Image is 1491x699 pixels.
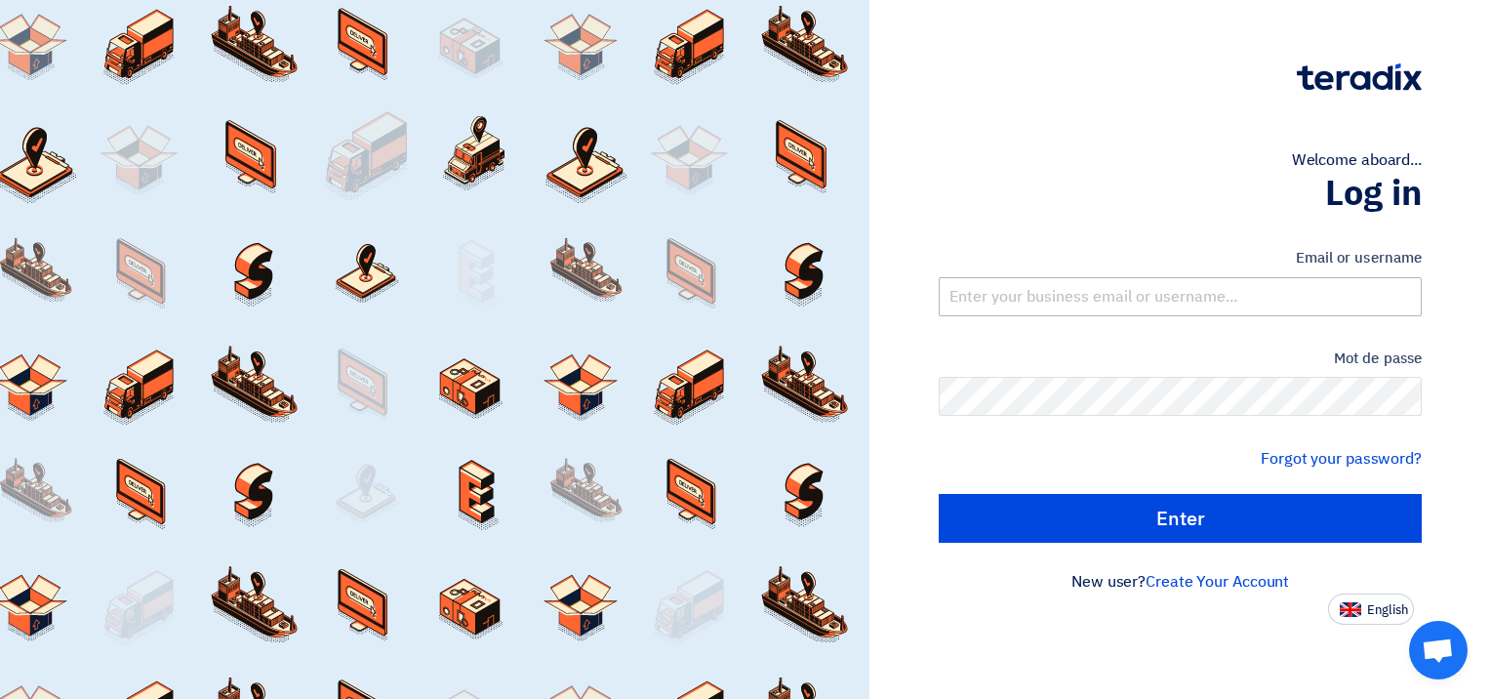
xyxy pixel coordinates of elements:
span: English [1367,603,1408,617]
a: Forgot your password? [1261,447,1422,471]
input: Enter [939,494,1422,543]
input: Enter your business email or username... [939,277,1422,316]
h1: Log in [939,172,1422,215]
font: New user? [1071,570,1289,594]
div: Welcome aboard... [939,148,1422,172]
button: English [1328,594,1414,625]
label: Mot de passe [939,348,1422,370]
a: Create Your Account [1146,570,1289,594]
img: en-US.png [1340,602,1361,617]
img: Teradix logo [1297,63,1422,91]
label: Email or username [939,247,1422,269]
div: Open chat [1409,621,1468,679]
